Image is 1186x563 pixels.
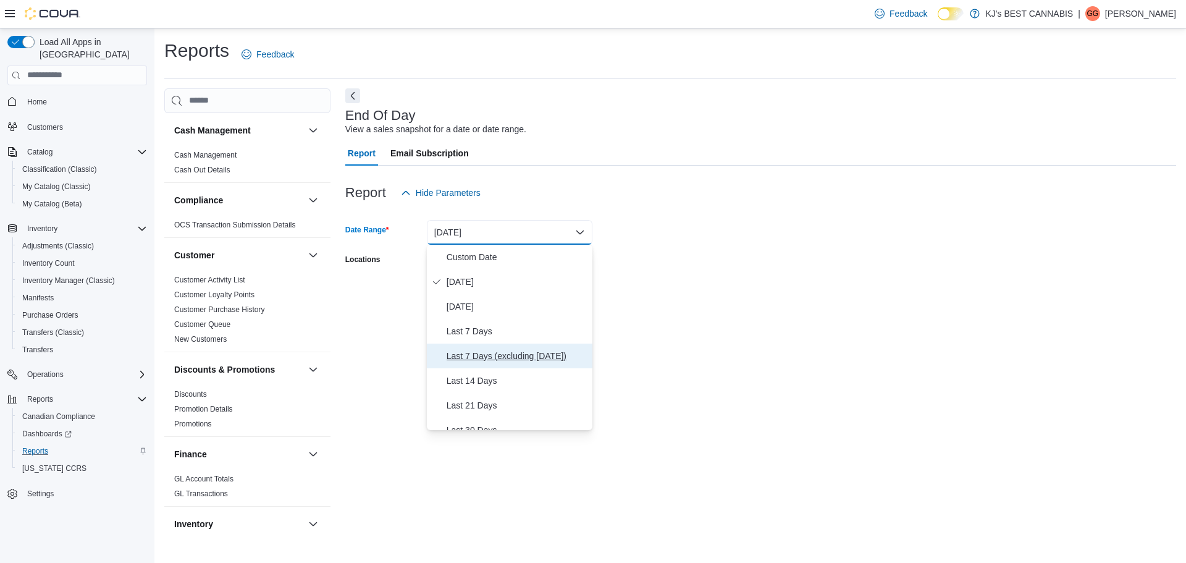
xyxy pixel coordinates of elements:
[2,93,152,111] button: Home
[1105,6,1176,21] p: [PERSON_NAME]
[17,444,147,459] span: Reports
[17,239,147,253] span: Adjustments (Classic)
[22,429,72,439] span: Dashboards
[22,367,69,382] button: Operations
[447,324,587,339] span: Last 7 Days
[396,180,486,205] button: Hide Parameters
[12,195,152,213] button: My Catalog (Beta)
[35,36,147,61] span: Load All Apps in [GEOGRAPHIC_DATA]
[22,164,97,174] span: Classification (Classic)
[17,162,147,177] span: Classification (Classic)
[17,256,147,271] span: Inventory Count
[174,305,265,314] a: Customer Purchase History
[12,408,152,425] button: Canadian Compliance
[237,42,299,67] a: Feedback
[22,95,52,109] a: Home
[12,324,152,341] button: Transfers (Classic)
[17,179,96,194] a: My Catalog (Classic)
[306,193,321,208] button: Compliance
[12,178,152,195] button: My Catalog (Classic)
[174,363,275,376] h3: Discounts & Promotions
[889,7,927,20] span: Feedback
[174,290,254,299] a: Customer Loyalty Points
[1085,6,1100,21] div: Gurvinder Gurvinder
[447,373,587,388] span: Last 14 Days
[390,141,469,166] span: Email Subscription
[447,299,587,314] span: [DATE]
[27,394,53,404] span: Reports
[174,290,254,300] span: Customer Loyalty Points
[17,409,100,424] a: Canadian Compliance
[174,150,237,160] span: Cash Management
[174,489,228,499] span: GL Transactions
[17,461,147,476] span: Washington CCRS
[447,423,587,438] span: Last 30 Days
[22,412,95,421] span: Canadian Compliance
[174,335,227,344] a: New Customers
[345,88,360,103] button: Next
[12,460,152,477] button: [US_STATE] CCRS
[174,518,303,530] button: Inventory
[174,475,233,483] a: GL Account Totals
[17,197,87,211] a: My Catalog (Beta)
[12,341,152,358] button: Transfers
[174,124,251,137] h3: Cash Management
[17,461,91,476] a: [US_STATE] CCRS
[164,218,330,237] div: Compliance
[174,420,212,428] a: Promotions
[27,370,64,379] span: Operations
[22,293,54,303] span: Manifests
[447,274,587,289] span: [DATE]
[870,1,932,26] a: Feedback
[174,419,212,429] span: Promotions
[2,118,152,136] button: Customers
[174,448,207,460] h3: Finance
[306,123,321,138] button: Cash Management
[22,145,147,159] span: Catalog
[174,151,237,159] a: Cash Management
[17,256,80,271] a: Inventory Count
[447,250,587,265] span: Custom Date
[174,320,230,329] span: Customer Queue
[345,108,416,123] h3: End Of Day
[174,405,233,413] a: Promotion Details
[174,320,230,329] a: Customer Queue
[17,444,53,459] a: Reports
[22,258,75,268] span: Inventory Count
[174,221,296,229] a: OCS Transaction Submission Details
[427,245,592,430] div: Select listbox
[17,426,147,441] span: Dashboards
[174,124,303,137] button: Cash Management
[22,221,147,236] span: Inventory
[256,48,294,61] span: Feedback
[22,310,78,320] span: Purchase Orders
[27,147,53,157] span: Catalog
[174,165,230,175] span: Cash Out Details
[27,97,47,107] span: Home
[306,248,321,263] button: Customer
[447,398,587,413] span: Last 21 Days
[12,442,152,460] button: Reports
[1078,6,1080,21] p: |
[17,239,99,253] a: Adjustments (Classic)
[2,391,152,408] button: Reports
[17,308,147,323] span: Purchase Orders
[427,220,592,245] button: [DATE]
[2,220,152,237] button: Inventory
[17,197,147,211] span: My Catalog (Beta)
[17,342,147,357] span: Transfers
[345,123,526,136] div: View a sales snapshot for a date or date range.
[174,518,213,530] h3: Inventory
[306,447,321,462] button: Finance
[1087,6,1099,21] span: GG
[22,241,94,251] span: Adjustments (Classic)
[174,194,303,206] button: Compliance
[447,349,587,363] span: Last 7 Days (excluding [DATE])
[22,276,115,286] span: Inventory Manager (Classic)
[174,276,245,284] a: Customer Activity List
[164,273,330,352] div: Customer
[17,325,89,340] a: Transfers (Classic)
[22,486,59,501] a: Settings
[17,426,77,441] a: Dashboards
